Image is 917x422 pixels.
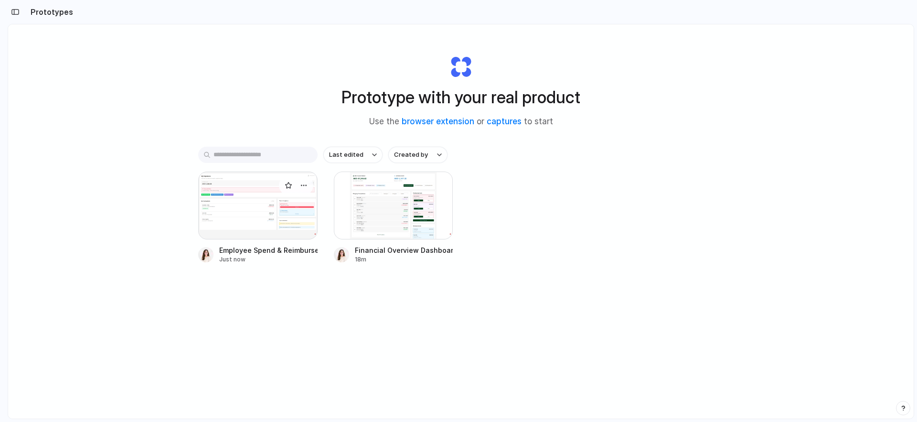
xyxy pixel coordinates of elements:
[487,117,522,126] a: captures
[341,85,580,110] h1: Prototype with your real product
[323,147,383,163] button: Last edited
[394,150,428,160] span: Created by
[219,245,318,255] div: Employee Spend & Reimbursements Dashboard
[355,245,453,255] div: Financial Overview Dashboard - admin view
[219,255,318,264] div: Just now
[329,150,363,160] span: Last edited
[402,117,474,126] a: browser extension
[27,6,73,18] h2: Prototypes
[369,116,553,128] span: Use the or to start
[198,172,318,264] a: Employee Spend & Reimbursements DashboardEmployee Spend & Reimbursements DashboardJust now
[355,255,453,264] div: 18m
[334,172,453,264] a: Financial Overview Dashboard - admin viewFinancial Overview Dashboard - admin view18m
[388,147,448,163] button: Created by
